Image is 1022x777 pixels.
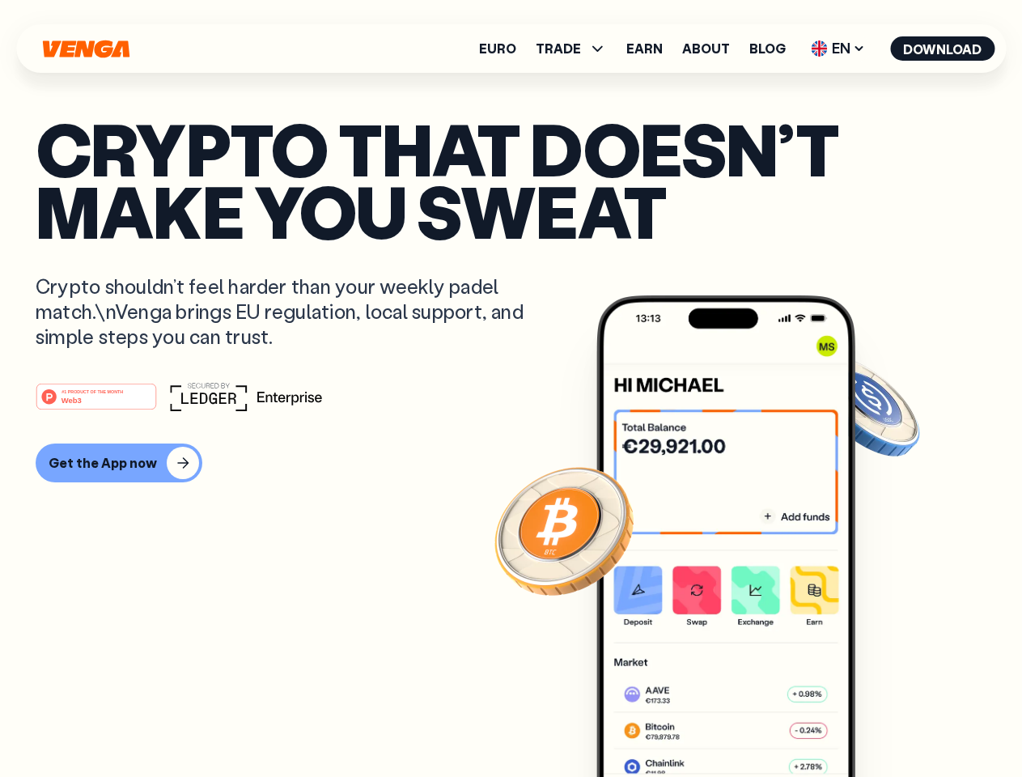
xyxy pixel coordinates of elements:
a: Blog [749,42,786,55]
a: About [682,42,730,55]
button: Download [890,36,994,61]
span: EN [805,36,871,62]
img: flag-uk [811,40,827,57]
a: #1 PRODUCT OF THE MONTHWeb3 [36,393,157,414]
tspan: #1 PRODUCT OF THE MONTH [61,388,123,393]
div: Get the App now [49,455,157,471]
img: USDC coin [807,348,923,465]
p: Crypto shouldn’t feel harder than your weekly padel match.\nVenga brings EU regulation, local sup... [36,274,547,350]
a: Get the App now [36,444,986,482]
img: Bitcoin [491,457,637,603]
svg: Home [40,40,131,58]
span: TRADE [536,39,607,58]
p: Crypto that doesn’t make you sweat [36,117,986,241]
button: Get the App now [36,444,202,482]
a: Earn [626,42,663,55]
span: TRADE [536,42,581,55]
a: Euro [479,42,516,55]
tspan: Web3 [61,395,82,404]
